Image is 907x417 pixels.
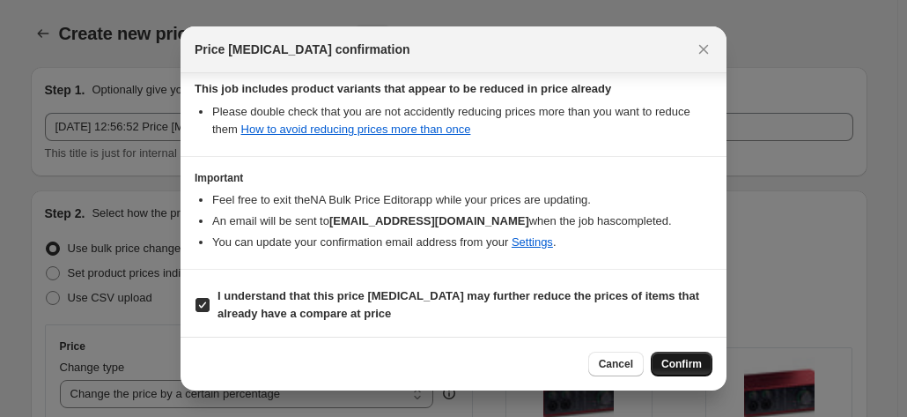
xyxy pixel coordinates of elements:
[212,103,712,138] li: Please double check that you are not accidently reducing prices more than you want to reduce them
[212,212,712,230] li: An email will be sent to when the job has completed .
[651,352,712,376] button: Confirm
[512,235,553,249] a: Settings
[212,234,712,251] li: You can update your confirmation email address from your .
[241,123,471,136] a: How to avoid reducing prices more than once
[195,82,611,95] b: This job includes product variants that appear to be reduced in price already
[661,357,702,371] span: Confirm
[195,171,712,185] h3: Important
[212,191,712,209] li: Feel free to exit the NA Bulk Price Editor app while your prices are updating.
[588,352,644,376] button: Cancel
[195,41,410,58] span: Price [MEDICAL_DATA] confirmation
[329,214,529,227] b: [EMAIL_ADDRESS][DOMAIN_NAME]
[599,357,633,371] span: Cancel
[218,289,699,320] b: I understand that this price [MEDICAL_DATA] may further reduce the prices of items that already h...
[691,37,716,62] button: Close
